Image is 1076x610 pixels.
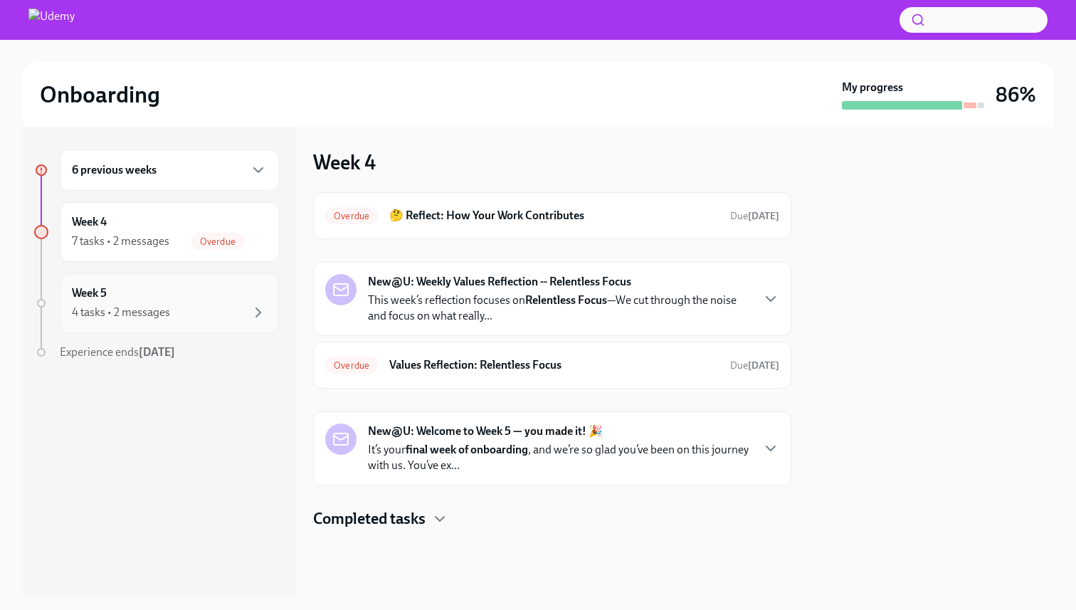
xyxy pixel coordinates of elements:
[748,210,779,222] strong: [DATE]
[72,214,107,230] h6: Week 4
[72,233,169,249] div: 7 tasks • 2 messages
[28,9,75,31] img: Udemy
[730,359,779,372] span: Due
[72,285,107,301] h6: Week 5
[325,360,378,371] span: Overdue
[996,82,1036,107] h3: 86%
[34,273,279,333] a: Week 54 tasks • 2 messages
[40,80,160,109] h2: Onboarding
[313,508,791,530] div: Completed tasks
[730,209,779,223] span: September 20th, 2025 05:30
[72,162,157,178] h6: 6 previous weeks
[191,236,244,247] span: Overdue
[313,149,376,175] h3: Week 4
[525,293,607,307] strong: Relentless Focus
[389,208,719,224] h6: 🤔 Reflect: How Your Work Contributes
[748,359,779,372] strong: [DATE]
[60,149,279,191] div: 6 previous weeks
[72,305,170,320] div: 4 tasks • 2 messages
[368,424,603,439] strong: New@U: Welcome to Week 5 — you made it! 🎉
[325,211,378,221] span: Overdue
[325,354,779,377] a: OverdueValues Reflection: Relentless FocusDue[DATE]
[34,202,279,262] a: Week 47 tasks • 2 messagesOverdue
[60,345,175,359] span: Experience ends
[368,293,751,324] p: This week’s reflection focuses on —We cut through the noise and focus on what really...
[389,357,719,373] h6: Values Reflection: Relentless Focus
[842,80,903,95] strong: My progress
[730,210,779,222] span: Due
[139,345,175,359] strong: [DATE]
[325,204,779,227] a: Overdue🤔 Reflect: How Your Work ContributesDue[DATE]
[368,274,631,290] strong: New@U: Weekly Values Reflection -- Relentless Focus
[313,508,426,530] h4: Completed tasks
[368,442,751,473] p: It’s your , and we’re so glad you’ve been on this journey with us. You’ve ex...
[406,443,528,456] strong: final week of onboarding
[730,359,779,372] span: September 22nd, 2025 05:30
